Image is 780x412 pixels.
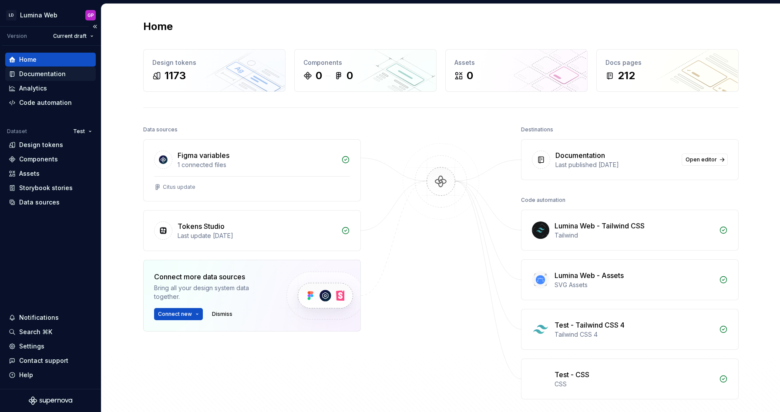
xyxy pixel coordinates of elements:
[682,154,728,166] a: Open editor
[618,69,635,83] div: 212
[19,328,52,336] div: Search ⌘K
[29,396,72,405] svg: Supernova Logo
[178,150,229,161] div: Figma variables
[5,67,96,81] a: Documentation
[5,96,96,110] a: Code automation
[686,156,717,163] span: Open editor
[89,20,101,33] button: Collapse sidebar
[19,141,63,149] div: Design tokens
[445,49,588,92] a: Assets0
[303,58,427,67] div: Components
[143,139,361,201] a: Figma variables1 connected filesCitus update
[87,12,94,19] div: GP
[143,20,173,33] h2: Home
[19,169,40,178] div: Assets
[19,198,60,207] div: Data sources
[178,231,336,240] div: Last update [DATE]
[5,325,96,339] button: Search ⌘K
[521,124,553,136] div: Destinations
[19,313,59,322] div: Notifications
[49,30,97,42] button: Current draft
[5,368,96,382] button: Help
[19,155,58,164] div: Components
[5,81,96,95] a: Analytics
[143,49,286,92] a: Design tokens1173
[555,320,625,330] div: Test - Tailwind CSS 4
[152,58,276,67] div: Design tokens
[5,195,96,209] a: Data sources
[5,311,96,325] button: Notifications
[316,69,322,83] div: 0
[163,184,195,191] div: Citus update
[294,49,437,92] a: Components00
[73,128,85,135] span: Test
[154,284,272,301] div: Bring all your design system data together.
[596,49,739,92] a: Docs pages212
[19,371,33,379] div: Help
[5,152,96,166] a: Components
[555,231,714,240] div: Tailwind
[346,69,353,83] div: 0
[5,138,96,152] a: Design tokens
[555,221,645,231] div: Lumina Web - Tailwind CSS
[605,58,730,67] div: Docs pages
[19,356,68,365] div: Contact support
[154,308,203,320] button: Connect new
[19,55,37,64] div: Home
[53,33,87,40] span: Current draft
[555,270,624,281] div: Lumina Web - Assets
[555,281,714,289] div: SVG Assets
[555,369,589,380] div: Test - CSS
[154,271,272,282] div: Connect more data sources
[19,84,47,93] div: Analytics
[19,342,44,351] div: Settings
[19,184,73,192] div: Storybook stories
[521,194,565,206] div: Code automation
[555,150,605,161] div: Documentation
[165,69,186,83] div: 1173
[5,354,96,368] button: Contact support
[158,311,192,318] span: Connect new
[208,308,236,320] button: Dismiss
[178,221,225,231] div: Tokens Studio
[454,58,578,67] div: Assets
[5,181,96,195] a: Storybook stories
[555,380,714,389] div: CSS
[143,124,178,136] div: Data sources
[178,161,336,169] div: 1 connected files
[7,128,27,135] div: Dataset
[5,53,96,67] a: Home
[143,210,361,251] a: Tokens StudioLast update [DATE]
[555,330,714,339] div: Tailwind CSS 4
[69,125,96,137] button: Test
[212,311,232,318] span: Dismiss
[467,69,473,83] div: 0
[5,339,96,353] a: Settings
[7,33,27,40] div: Version
[5,167,96,181] a: Assets
[6,10,17,20] div: LD
[555,161,676,169] div: Last published [DATE]
[19,98,72,107] div: Code automation
[19,70,66,78] div: Documentation
[20,11,57,20] div: Lumina Web
[2,6,99,24] button: LDLumina WebGP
